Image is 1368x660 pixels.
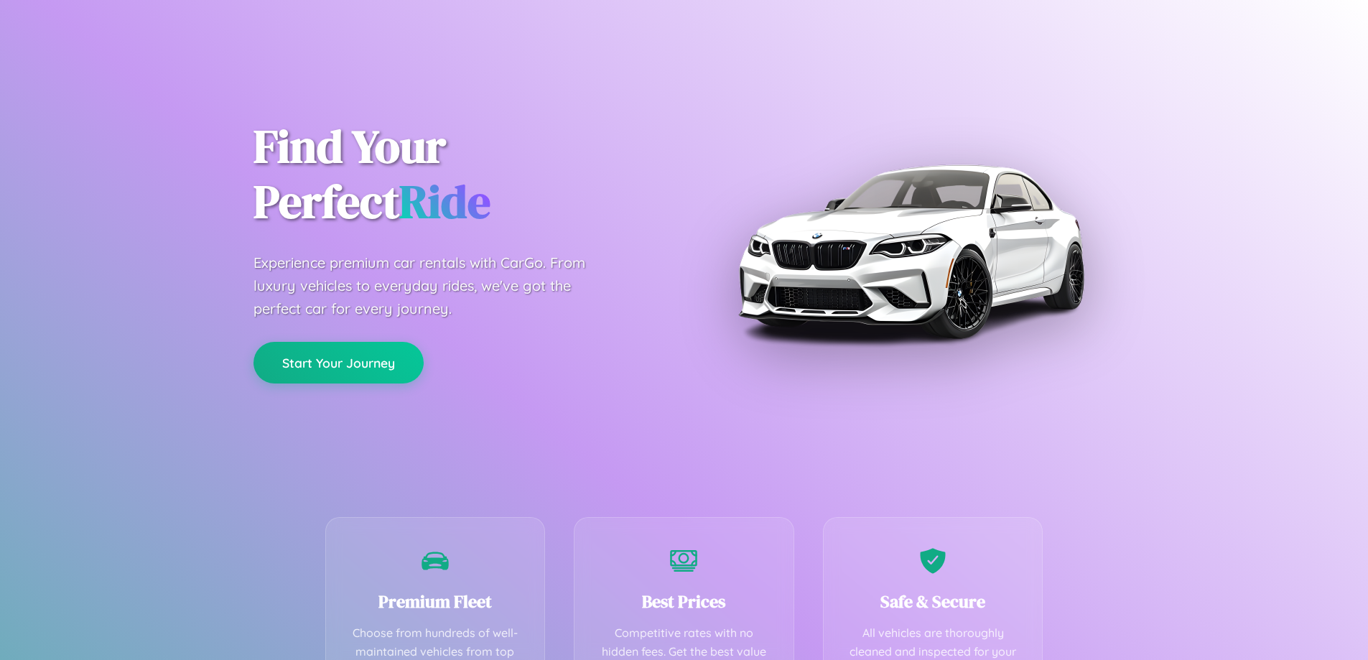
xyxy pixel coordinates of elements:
[253,119,663,230] h1: Find Your Perfect
[596,590,772,613] h3: Best Prices
[253,251,613,320] p: Experience premium car rentals with CarGo. From luxury vehicles to everyday rides, we've got the ...
[253,342,424,384] button: Start Your Journey
[348,590,524,613] h3: Premium Fleet
[731,72,1090,431] img: Premium BMW car rental vehicle
[845,590,1021,613] h3: Safe & Secure
[399,170,490,233] span: Ride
